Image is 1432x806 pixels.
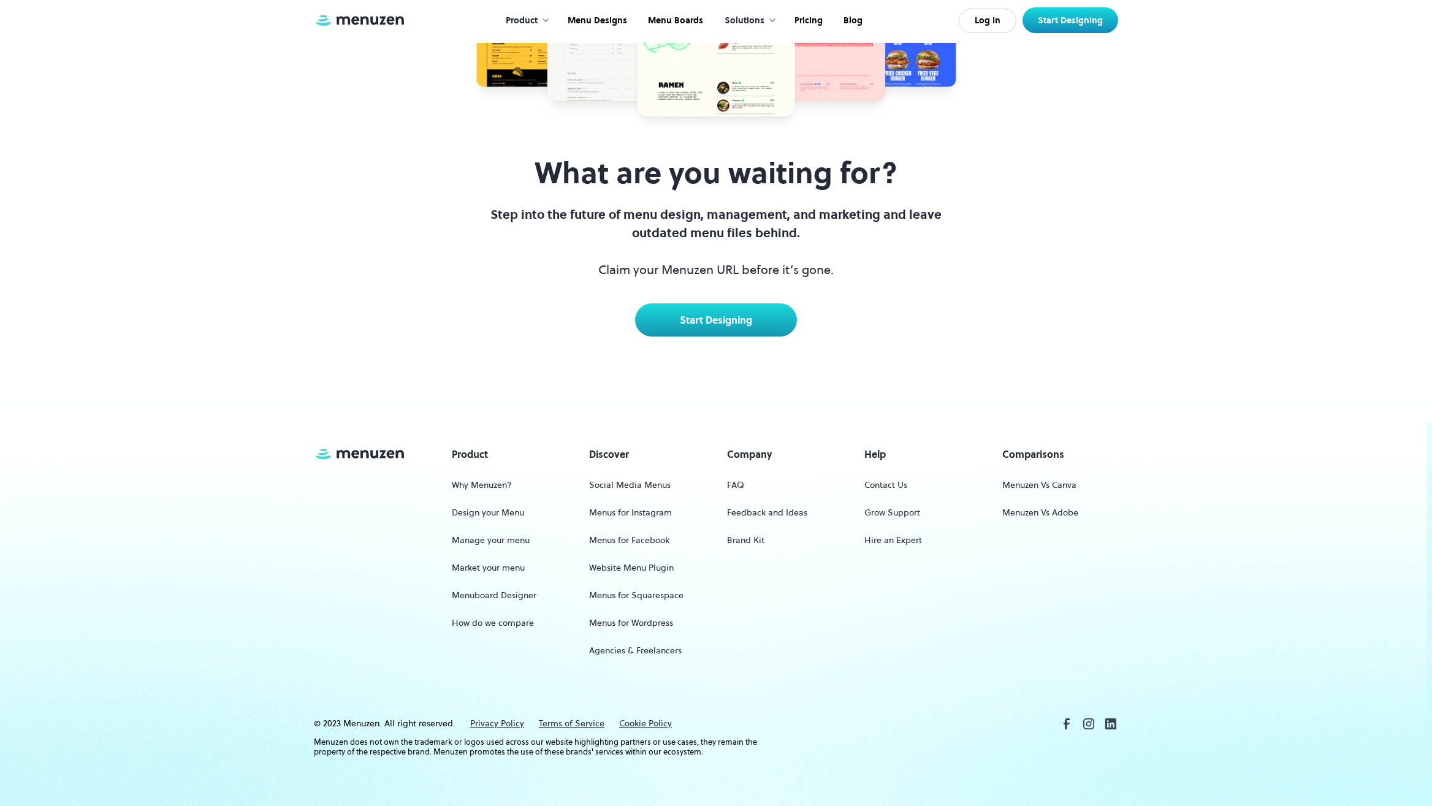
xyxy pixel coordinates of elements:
a: Start Designing [635,303,797,336]
h3: What are you waiting for? [481,156,951,191]
a: How do we compare [452,612,534,634]
a: Log In [959,9,1016,33]
a: Hire an Expert [864,529,922,552]
a: Menus for Wordpress [589,612,673,634]
a: Menus for Instagram [589,501,672,524]
div: Solutions [712,2,783,40]
h5: Company [727,447,772,462]
h5: Help [864,447,886,462]
a: Market your menu [452,557,525,579]
a: Menu Boards [636,2,712,40]
a: Agencies & Freelancers [589,639,682,662]
a: Why Menuzen? [452,474,512,496]
a: Menuzen Vs Adobe [1002,501,1078,524]
a: Menu Designs [556,2,636,40]
div: Product [493,2,556,40]
a: Privacy Policy [470,717,524,731]
a: Feedback and Ideas [727,501,807,524]
a: Menus for Facebook [589,529,669,552]
a: Cookie Policy [619,717,672,731]
a: Blog [832,2,872,40]
div: Solutions [725,14,764,28]
a: Menuzen Vs Canva [1002,474,1076,496]
a: Website Menu Plugin [589,557,674,579]
a: Pricing [783,2,832,40]
a: Manage your menu [452,529,530,552]
h5: Product [452,447,488,462]
a: Grow Support [864,501,920,524]
a: Terms of Service [539,717,604,731]
a: FAQ [727,474,744,496]
a: Contact Us [864,474,907,496]
a: Menuboard Designer [452,584,536,607]
h5: Comparisons [1002,447,1064,462]
a: Menus for Squarespace [589,584,684,607]
h5: Discover [589,447,629,462]
a: Social Media Menus [589,474,671,496]
p: Menuzen does not own the trademark or logos used across our website highlighting partners or use ... [314,737,779,757]
a: Design your Menu [452,501,524,524]
div: Product [506,14,538,28]
strong: Step into the future of menu design, management, and marketing and leave outdated menu files behind. [490,206,942,241]
a: Start Designing [1023,7,1118,33]
a: Brand Kit [727,529,764,552]
div: © 2023 Menuzen. All right reserved. [314,717,455,731]
p: ‍ Claim your Menuzen URL before it’s gone. [481,205,951,279]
